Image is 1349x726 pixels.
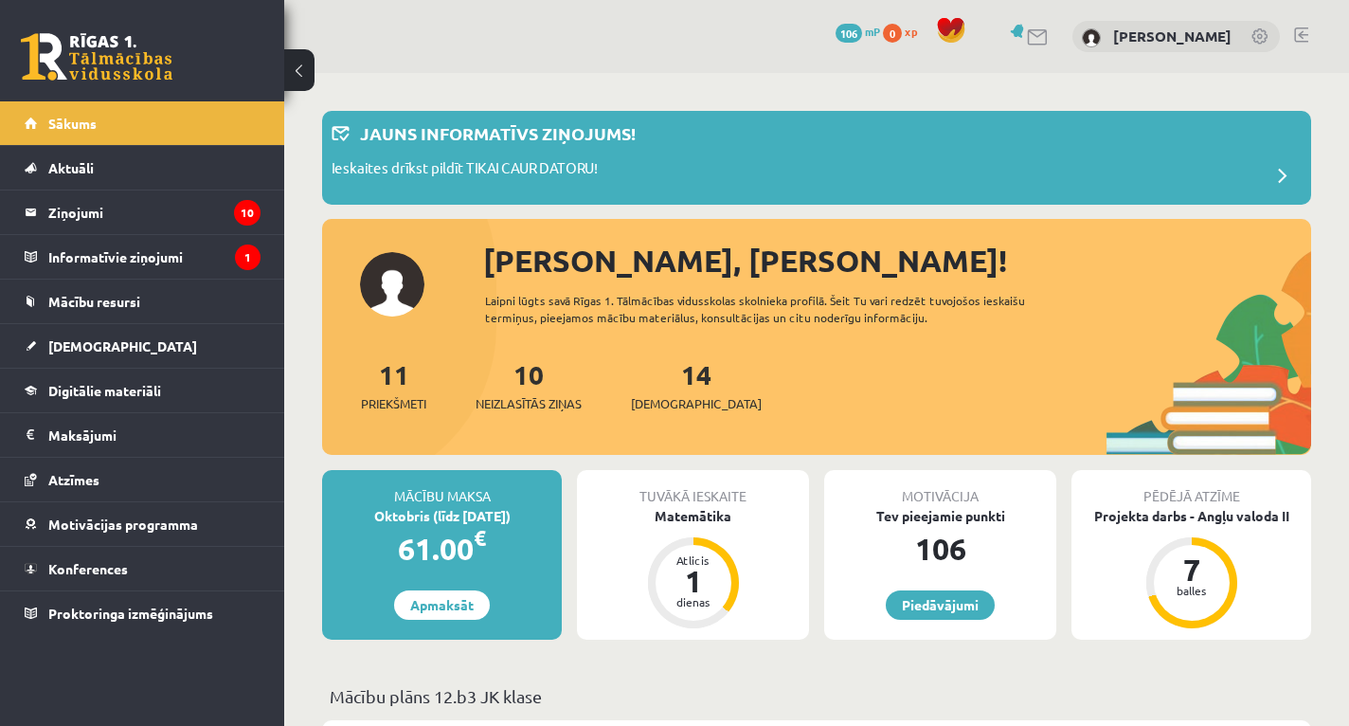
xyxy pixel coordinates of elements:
div: 106 [824,526,1056,572]
a: Konferences [25,547,261,590]
div: 7 [1163,554,1220,585]
a: 11Priekšmeti [361,357,426,413]
div: Tev pieejamie punkti [824,506,1056,526]
a: Ziņojumi10 [25,191,261,234]
p: Mācību plāns 12.b3 JK klase [330,683,1304,709]
a: Proktoringa izmēģinājums [25,591,261,635]
span: Motivācijas programma [48,516,198,533]
span: mP [865,24,880,39]
div: Projekta darbs - Angļu valoda II [1071,506,1311,526]
a: Rīgas 1. Tālmācības vidusskola [21,33,172,81]
a: Sākums [25,101,261,145]
p: Ieskaites drīkst pildīt TIKAI CAUR DATORU! [332,157,598,184]
a: Apmaksāt [394,590,490,620]
span: 0 [883,24,902,43]
span: Neizlasītās ziņas [476,394,582,413]
a: Piedāvājumi [886,590,995,620]
a: 0 xp [883,24,926,39]
div: [PERSON_NAME], [PERSON_NAME]! [483,238,1311,283]
p: Jauns informatīvs ziņojums! [360,120,636,146]
a: Motivācijas programma [25,502,261,546]
div: Motivācija [824,470,1056,506]
div: Pēdējā atzīme [1071,470,1311,506]
div: dienas [665,596,722,608]
span: Atzīmes [48,471,99,488]
a: 14[DEMOGRAPHIC_DATA] [631,357,762,413]
span: [DEMOGRAPHIC_DATA] [48,337,197,354]
span: Digitālie materiāli [48,382,161,399]
span: Sākums [48,115,97,132]
span: € [474,524,486,552]
i: 10 [234,200,261,226]
a: Projekta darbs - Angļu valoda II 7 balles [1071,506,1311,631]
legend: Ziņojumi [48,191,261,234]
span: Aktuāli [48,159,94,176]
span: 106 [836,24,862,43]
div: Tuvākā ieskaite [577,470,809,506]
i: 1 [235,245,261,270]
div: Matemātika [577,506,809,526]
a: Mācību resursi [25,280,261,323]
div: 61.00 [322,526,562,572]
a: Atzīmes [25,458,261,501]
div: Laipni lūgts savā Rīgas 1. Tālmācības vidusskolas skolnieka profilā. Šeit Tu vari redzēt tuvojošo... [485,292,1078,326]
a: Jauns informatīvs ziņojums! Ieskaites drīkst pildīt TIKAI CAUR DATORU! [332,120,1302,195]
a: Informatīvie ziņojumi1 [25,235,261,279]
div: 1 [665,566,722,596]
span: Priekšmeti [361,394,426,413]
a: 106 mP [836,24,880,39]
a: Matemātika Atlicis 1 dienas [577,506,809,631]
a: Maksājumi [25,413,261,457]
div: Oktobris (līdz [DATE]) [322,506,562,526]
div: Mācību maksa [322,470,562,506]
a: Aktuāli [25,146,261,190]
legend: Maksājumi [48,413,261,457]
a: [PERSON_NAME] [1113,27,1232,45]
img: Loreta Lana Vilsone-Pāže [1082,28,1101,47]
a: 10Neizlasītās ziņas [476,357,582,413]
span: Konferences [48,560,128,577]
span: Mācību resursi [48,293,140,310]
div: Atlicis [665,554,722,566]
legend: Informatīvie ziņojumi [48,235,261,279]
a: Digitālie materiāli [25,369,261,412]
a: [DEMOGRAPHIC_DATA] [25,324,261,368]
div: balles [1163,585,1220,596]
span: Proktoringa izmēģinājums [48,605,213,622]
span: xp [905,24,917,39]
span: [DEMOGRAPHIC_DATA] [631,394,762,413]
